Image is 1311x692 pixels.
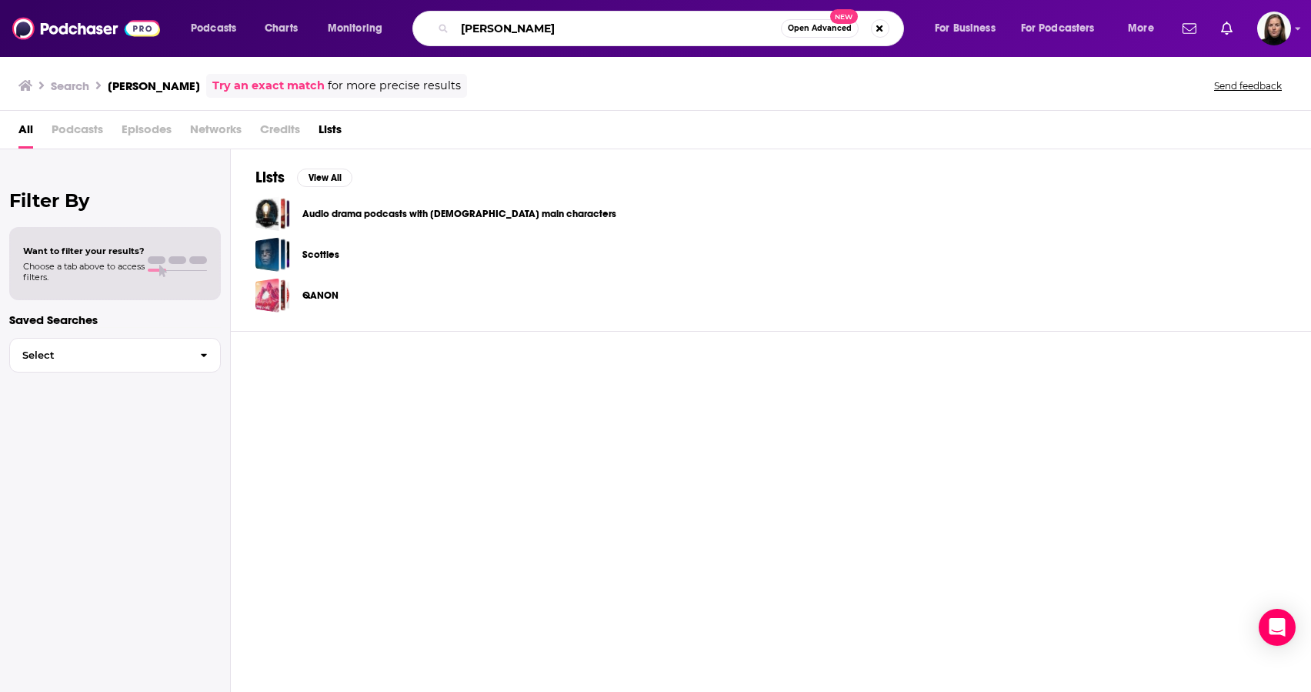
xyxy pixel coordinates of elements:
button: Select [9,338,221,373]
span: Select [10,350,188,360]
button: open menu [180,16,256,41]
h2: Lists [255,168,285,187]
span: Podcasts [52,117,103,149]
div: Search podcasts, credits, & more... [427,11,919,46]
a: All [18,117,33,149]
a: Audio drama podcasts with LGBTQ+ main characters [255,196,290,231]
a: QANON [255,278,290,313]
a: Charts [255,16,307,41]
a: Audio drama podcasts with [DEMOGRAPHIC_DATA] main characters [302,206,616,222]
h3: Search [51,79,89,93]
h3: [PERSON_NAME] [108,79,200,93]
a: ListsView All [255,168,352,187]
button: open menu [924,16,1015,41]
span: New [830,9,858,24]
span: Choose a tab above to access filters. [23,261,145,282]
span: for more precise results [328,77,461,95]
a: Scotties [302,246,339,263]
div: Open Intercom Messenger [1259,609,1296,646]
span: Logged in as BevCat3 [1257,12,1291,45]
a: Lists [319,117,342,149]
span: For Podcasters [1021,18,1095,39]
button: Show profile menu [1257,12,1291,45]
a: Try an exact match [212,77,325,95]
button: View All [297,169,352,187]
a: Show notifications dropdown [1176,15,1203,42]
button: open menu [1011,16,1117,41]
span: More [1128,18,1154,39]
button: Open AdvancedNew [781,19,859,38]
button: Send feedback [1209,79,1286,92]
span: Open Advanced [788,25,852,32]
span: Podcasts [191,18,236,39]
span: Networks [190,117,242,149]
h2: Filter By [9,189,221,212]
span: Credits [260,117,300,149]
span: For Business [935,18,996,39]
img: Podchaser - Follow, Share and Rate Podcasts [12,14,160,43]
span: Monitoring [328,18,382,39]
button: open menu [317,16,402,41]
a: Show notifications dropdown [1215,15,1239,42]
img: User Profile [1257,12,1291,45]
input: Search podcasts, credits, & more... [455,16,781,41]
button: open menu [1117,16,1173,41]
span: Charts [265,18,298,39]
a: Scotties [255,237,290,272]
p: Saved Searches [9,313,221,327]
span: Want to filter your results? [23,246,145,256]
span: Episodes [122,117,172,149]
a: QANON [302,287,339,304]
